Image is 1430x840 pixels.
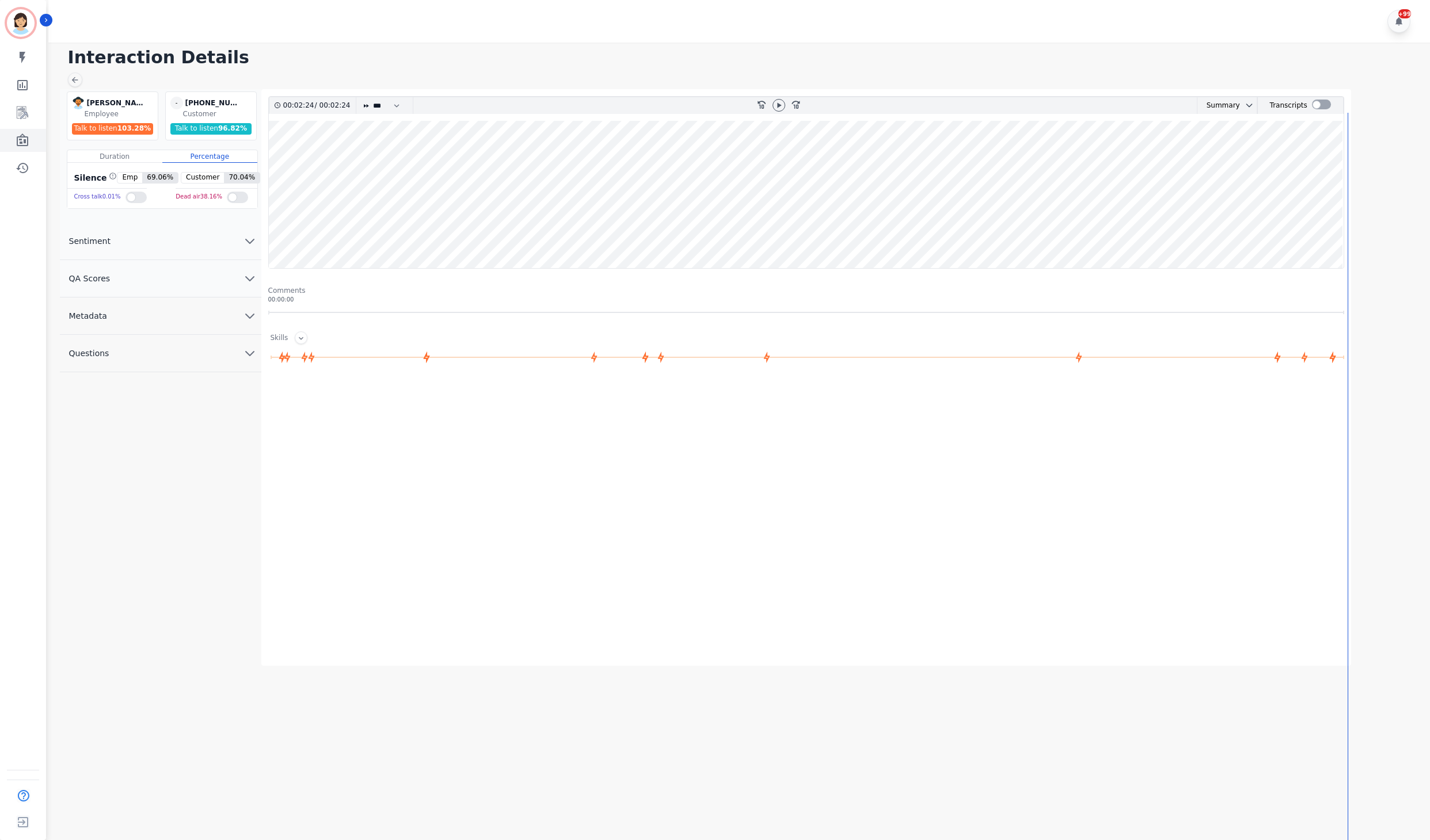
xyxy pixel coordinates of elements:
button: Sentiment chevron down [60,223,261,260]
span: Emp [117,173,142,183]
span: - [170,97,183,109]
span: 103.28 % [117,124,151,132]
div: Cross talk 0.01 % [74,189,121,205]
div: Percentage [162,150,257,163]
div: Employee [85,109,155,119]
div: Silence [72,172,117,184]
div: Summary [1197,97,1240,114]
svg: chevron down [1245,101,1254,110]
span: 69.06 % [142,173,178,183]
span: 96.82 % [218,124,247,132]
span: Questions [60,348,119,359]
div: Talk to listen [170,123,252,135]
div: [PERSON_NAME] [87,97,144,109]
div: Comments [268,286,1344,295]
button: Questions chevron down [60,335,261,372]
span: Sentiment [60,235,120,247]
span: 70.04 % [224,173,260,183]
div: 00:02:24 [317,97,349,114]
img: Bordered avatar [7,9,35,37]
div: Skills [271,333,288,344]
div: 00:00:00 [268,295,1344,304]
svg: chevron down [243,272,257,285]
div: Transcripts [1270,97,1307,114]
div: +99 [1398,9,1411,18]
button: QA Scores chevron down [60,260,261,297]
span: QA Scores [60,273,120,284]
button: Metadata chevron down [60,297,261,335]
div: Duration [67,150,162,163]
div: [PHONE_NUMBER] [185,97,243,109]
div: Dead air 38.16 % [176,189,222,205]
svg: chevron down [243,346,257,360]
svg: chevron down [243,234,257,248]
div: / [283,97,353,114]
div: Talk to listen [72,123,154,135]
div: 00:02:24 [283,97,315,114]
h1: Interaction Details [68,47,1419,68]
div: Customer [183,109,254,119]
span: Customer [181,173,224,183]
span: Metadata [60,310,116,322]
button: chevron down [1240,101,1254,110]
svg: chevron down [243,309,257,323]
